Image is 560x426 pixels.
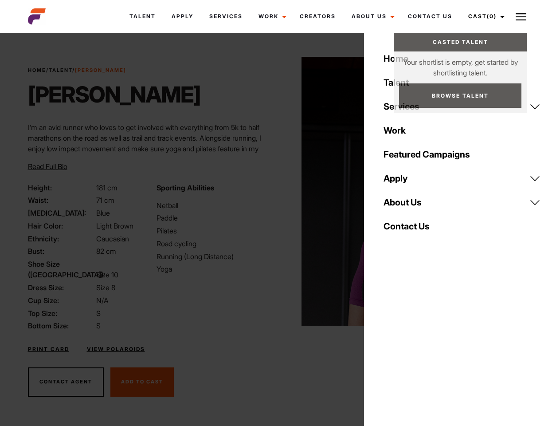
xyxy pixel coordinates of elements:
[251,4,292,28] a: Work
[28,246,94,256] span: Bust:
[28,259,94,280] span: Shoe Size ([GEOGRAPHIC_DATA]):
[28,320,94,331] span: Bottom Size:
[28,345,69,353] a: Print Card
[28,195,94,205] span: Waist:
[28,81,200,108] h1: [PERSON_NAME]
[157,264,274,274] li: Yoga
[460,4,510,28] a: Cast(0)
[394,51,527,78] p: Your shortlist is empty, get started by shortlisting talent.
[121,4,164,28] a: Talent
[28,295,94,306] span: Cup Size:
[157,213,274,223] li: Paddle
[157,200,274,211] li: Netball
[157,238,274,249] li: Road cycling
[49,67,72,73] a: Talent
[394,33,527,51] a: Casted Talent
[487,13,497,20] span: (0)
[96,247,116,256] span: 82 cm
[164,4,201,28] a: Apply
[201,4,251,28] a: Services
[96,321,101,330] span: S
[96,270,118,279] span: Size 10
[28,161,67,172] button: Read Full Bio
[28,282,94,293] span: Dress Size:
[157,183,214,192] strong: Sporting Abilities
[96,221,133,230] span: Light Brown
[378,95,546,118] a: Services
[28,162,67,171] span: Read Full Bio
[378,214,546,238] a: Contact Us
[516,12,526,22] img: Burger icon
[96,283,115,292] span: Size 8
[399,83,521,108] a: Browse Talent
[96,209,110,217] span: Blue
[121,379,163,385] span: Add To Cast
[28,67,46,73] a: Home
[28,233,94,244] span: Ethnicity:
[28,221,94,231] span: Hair Color:
[378,47,546,71] a: Home
[157,251,274,262] li: Running (Long Distance)
[110,367,174,397] button: Add To Cast
[378,71,546,95] a: Talent
[378,118,546,142] a: Work
[75,67,126,73] strong: [PERSON_NAME]
[28,208,94,218] span: [MEDICAL_DATA]:
[28,8,46,25] img: cropped-aefm-brand-fav-22-square.png
[378,166,546,190] a: Apply
[292,4,344,28] a: Creators
[96,234,129,243] span: Caucasian
[378,190,546,214] a: About Us
[96,296,109,305] span: N/A
[96,196,114,205] span: 71 cm
[96,183,117,192] span: 181 cm
[87,345,145,353] a: View Polaroids
[28,367,104,397] button: Contact Agent
[28,308,94,319] span: Top Size:
[400,4,460,28] a: Contact Us
[344,4,400,28] a: About Us
[28,67,126,74] span: / /
[28,122,275,175] p: I’m an avid runner who loves to get involved with everything from 5k to half marathons on the roa...
[28,182,94,193] span: Height:
[96,309,101,318] span: S
[378,142,546,166] a: Featured Campaigns
[157,225,274,236] li: Pilates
